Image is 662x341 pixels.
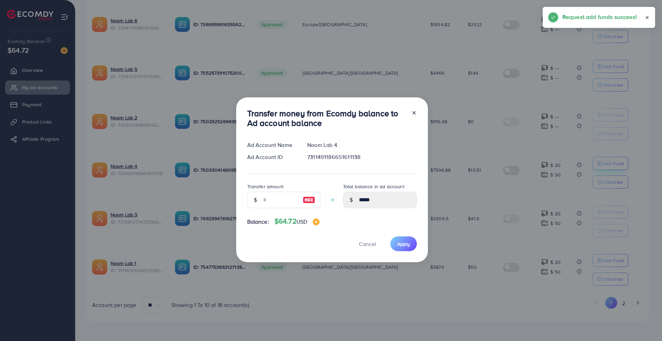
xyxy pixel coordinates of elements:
[242,141,302,149] div: Ad Account Name
[297,218,307,225] span: USD
[390,236,417,251] button: Apply
[562,12,637,21] h5: Request add funds success!
[633,310,657,336] iframe: Chat
[350,236,385,251] button: Cancel
[397,241,410,247] span: Apply
[247,218,269,226] span: Balance:
[359,240,376,248] span: Cancel
[303,196,315,204] img: image
[247,108,406,128] h3: Transfer money from Ecomdy balance to Ad account balance
[274,217,320,226] h4: $64.72
[247,183,283,190] label: Transfer amount
[343,183,404,190] label: Total balance in ad account
[302,153,422,161] div: 7311491186651611138
[313,219,320,225] img: image
[302,141,422,149] div: Noom Lab 4
[242,153,302,161] div: Ad Account ID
